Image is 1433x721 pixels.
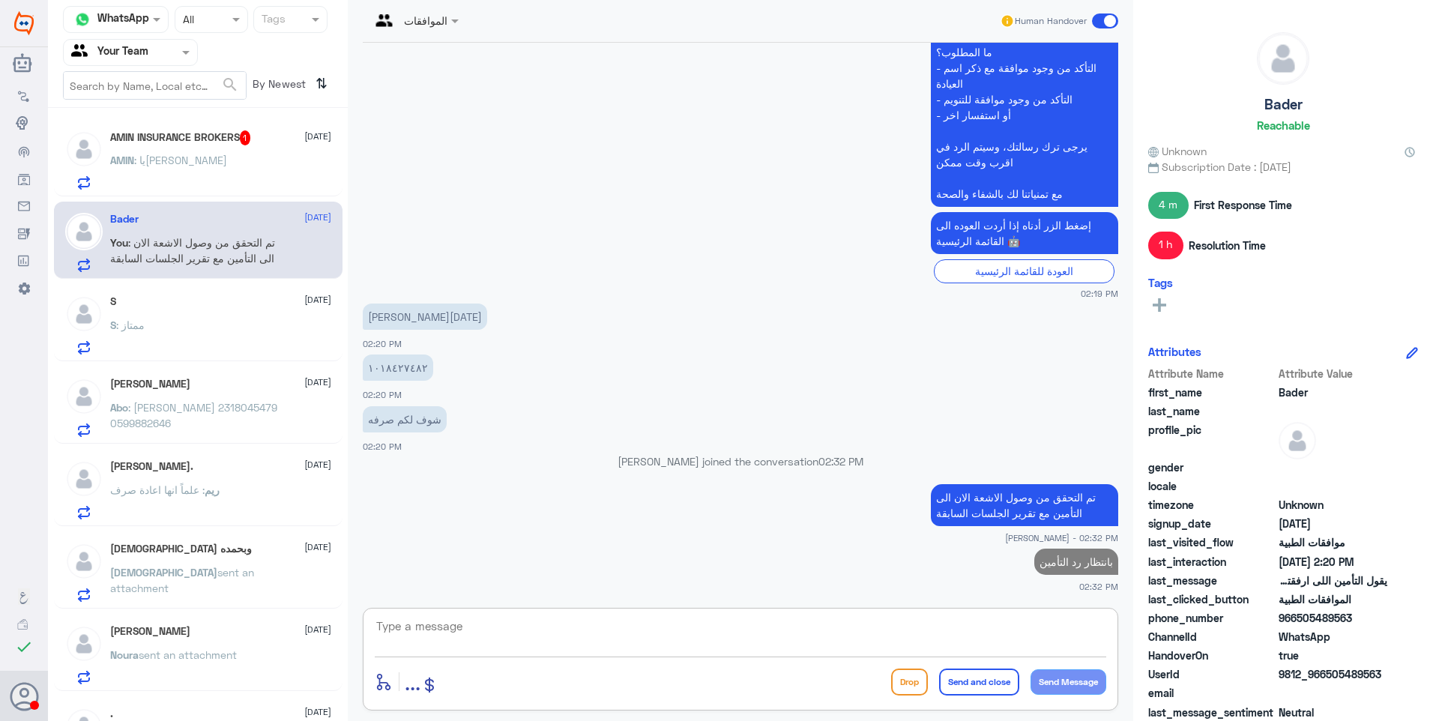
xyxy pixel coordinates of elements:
h5: Bader [1264,96,1303,113]
span: true [1279,648,1387,663]
img: whatsapp.png [71,8,94,31]
img: defaultAdmin.png [65,460,103,498]
span: Subscription Date : [DATE] [1148,159,1418,175]
span: 02:20 PM [363,441,402,451]
p: 21/9/2025, 2:20 PM [363,304,487,330]
span: HandoverOn [1148,648,1276,663]
span: signup_date [1148,516,1276,531]
span: last_clicked_button [1148,591,1276,607]
span: 2025-09-18T16:42:49.406Z [1279,516,1387,531]
span: S [110,319,116,331]
span: search [221,76,239,94]
span: : يا[PERSON_NAME] [134,154,227,166]
span: ChannelId [1148,629,1276,645]
img: defaultAdmin.png [65,378,103,415]
h5: Abo Malek [110,378,190,390]
span: : [PERSON_NAME] 2318045479 0599882646 [110,401,277,429]
span: UserId [1148,666,1276,682]
span: null [1279,685,1387,701]
span: AMIN [110,154,134,166]
span: timezone [1148,497,1276,513]
img: defaultAdmin.png [65,130,103,168]
p: 21/9/2025, 2:19 PM [931,212,1118,254]
span: 2025-09-21T11:20:49.6024493Z [1279,554,1387,570]
span: 02:20 PM [363,339,402,349]
span: 02:19 PM [1081,287,1118,300]
span: Bader [1279,384,1387,400]
img: defaultAdmin.png [65,213,103,250]
span: [DATE] [304,130,331,143]
input: Search by Name, Local etc… [64,72,246,99]
span: locale [1148,478,1276,494]
span: 02:20 PM [363,390,402,399]
button: Drop [891,669,928,696]
span: 02:32 PM [1079,580,1118,593]
span: gender [1148,459,1276,475]
h5: Noura Alkamis [110,625,190,638]
span: By Newest [247,71,310,101]
p: [PERSON_NAME] joined the conversation [363,453,1118,469]
span: last_message_sentiment [1148,705,1276,720]
span: [DATE] [304,458,331,471]
h5: Bader [110,213,139,226]
img: yourTeam.svg [71,41,94,64]
button: ... [405,665,420,699]
span: last_visited_flow [1148,534,1276,550]
p: 21/9/2025, 2:32 PM [931,484,1118,526]
span: : علماً انها اعادة صرف [110,483,205,496]
span: 4 m [1148,192,1189,219]
img: defaultAdmin.png [65,295,103,333]
span: Human Handover [1015,14,1087,28]
span: موافقات الطبية [1279,534,1387,550]
span: Attribute Name [1148,366,1276,381]
h6: Tags [1148,276,1173,289]
span: Noura [110,648,139,661]
img: defaultAdmin.png [65,543,103,580]
span: profile_pic [1148,422,1276,456]
p: 21/9/2025, 2:20 PM [363,355,433,381]
p: 21/9/2025, 2:32 PM [1034,549,1118,575]
span: null [1279,478,1387,494]
h5: AMIN INSURANCE BROKERS [110,130,251,145]
span: ... [405,668,420,695]
span: 1 [240,130,251,145]
h6: Reachable [1257,118,1310,132]
span: 1 h [1148,232,1183,259]
span: Resolution Time [1189,238,1266,253]
span: : ممتاز [116,319,145,331]
h5: S [110,295,116,308]
span: You [110,236,128,249]
i: ⇅ [316,71,328,96]
span: Unknown [1148,143,1207,159]
span: [DATE] [304,705,331,719]
span: First Response Time [1194,197,1292,213]
span: 02:32 PM [818,455,863,468]
p: 21/9/2025, 2:20 PM [363,406,447,432]
button: search [221,73,239,97]
span: الموافقات الطبية [1279,591,1387,607]
span: last_message [1148,573,1276,588]
span: [DATE] [304,375,331,389]
img: defaultAdmin.png [65,625,103,663]
h5: سبحان الله وبحمده [110,543,252,555]
span: last_interaction [1148,554,1276,570]
span: [DATE] [304,540,331,554]
span: email [1148,685,1276,701]
span: phone_number [1148,610,1276,626]
h6: Attributes [1148,345,1201,358]
div: العودة للقائمة الرئيسية [934,259,1114,283]
span: 9812_966505489563 [1279,666,1387,682]
h5: . [110,708,113,720]
span: first_name [1148,384,1276,400]
span: [DATE] [304,293,331,307]
span: ريم [205,483,220,496]
span: [DATE] [304,623,331,636]
span: [DATE] [304,211,331,224]
span: Attribute Value [1279,366,1387,381]
img: defaultAdmin.png [1258,33,1309,84]
span: Abo [110,401,128,414]
span: : تم التحقق من وصول الاشعة الان الى التأمين مع تقرير الجلسات السابقة [110,236,275,265]
span: last_name [1148,403,1276,419]
button: Send Message [1031,669,1106,695]
span: Unknown [1279,497,1387,513]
